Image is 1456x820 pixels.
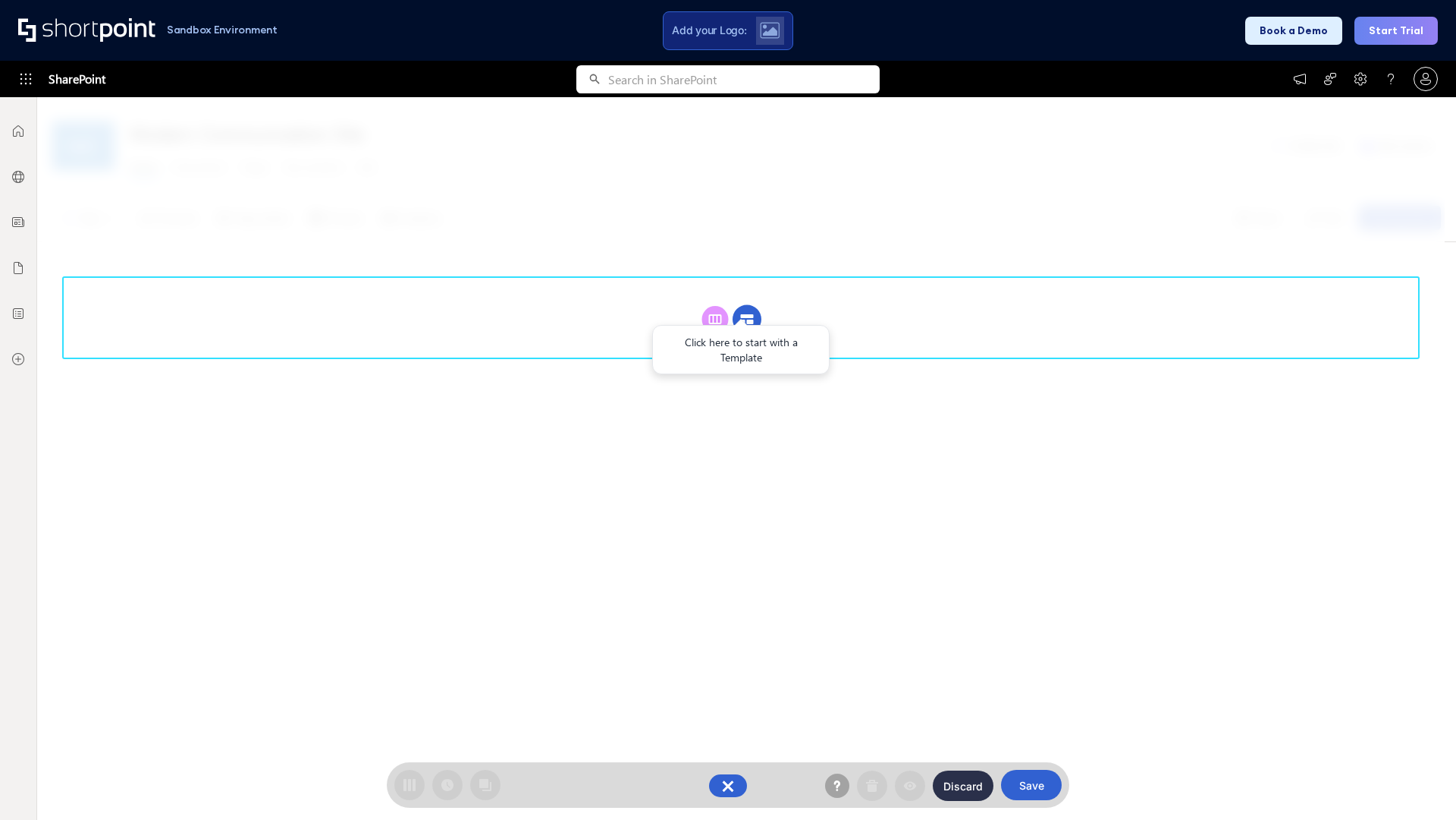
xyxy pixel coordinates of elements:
h1: Sandbox Environment [167,26,278,34]
iframe: Chat Widget [1183,644,1456,820]
span: SharePoint [49,61,105,97]
button: Book a Demo [1245,17,1342,45]
input: Search in SharePoint [608,65,880,93]
button: Save [1001,770,1062,800]
button: Start Trial [1354,17,1438,45]
span: Add your Logo: [672,24,746,37]
img: Upload logo [760,22,780,39]
button: Discard [933,771,993,801]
